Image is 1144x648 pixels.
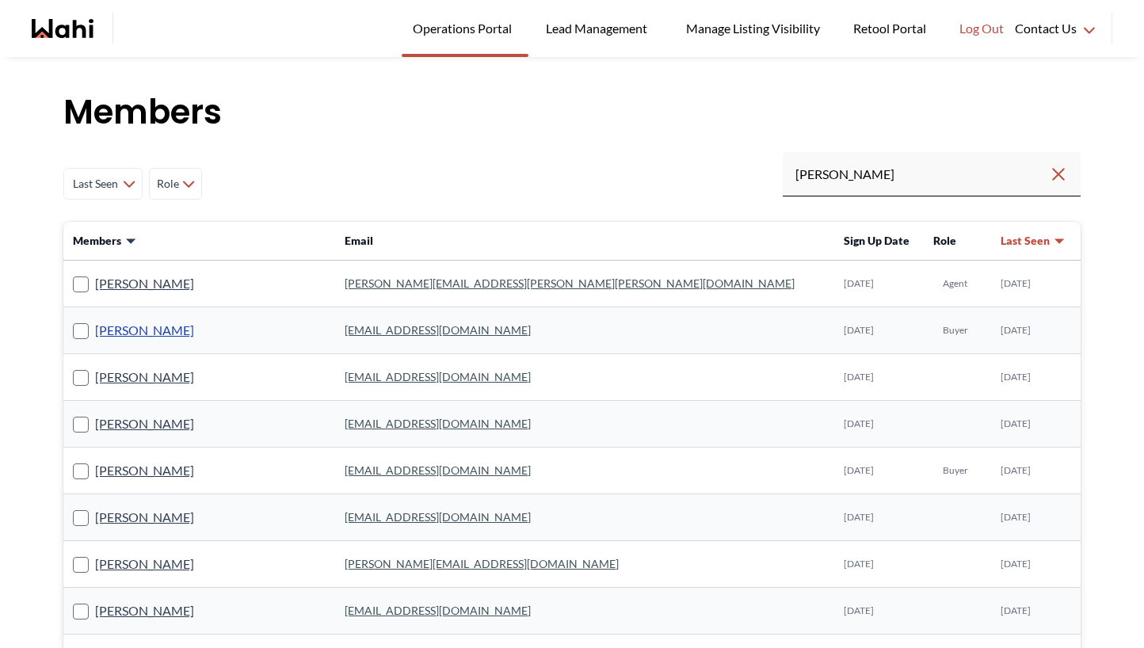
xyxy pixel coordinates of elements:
td: [DATE] [834,588,925,635]
td: [DATE] [991,354,1081,401]
td: [DATE] [991,448,1081,494]
a: [EMAIL_ADDRESS][DOMAIN_NAME] [345,604,531,617]
a: [PERSON_NAME] [95,600,194,621]
td: [DATE] [991,401,1081,448]
span: Buyer [943,324,968,337]
a: [PERSON_NAME] [95,507,194,528]
td: [DATE] [991,588,1081,635]
a: Wahi homepage [32,19,93,38]
a: [PERSON_NAME] [95,367,194,387]
span: Sign Up Date [844,234,909,247]
span: Agent [943,277,967,290]
td: [DATE] [834,354,925,401]
span: Role [156,170,179,198]
td: [DATE] [991,307,1081,354]
a: [EMAIL_ADDRESS][DOMAIN_NAME] [345,370,531,383]
button: Members [73,233,137,249]
span: Email [345,234,373,247]
td: [DATE] [834,448,925,494]
span: Last Seen [71,170,120,198]
a: [PERSON_NAME] [95,460,194,481]
button: Clear search [1049,160,1068,189]
a: [PERSON_NAME] [95,273,194,294]
td: [DATE] [834,541,925,588]
td: [DATE] [991,261,1081,307]
td: [DATE] [834,494,925,541]
a: [EMAIL_ADDRESS][DOMAIN_NAME] [345,463,531,477]
a: [PERSON_NAME][EMAIL_ADDRESS][DOMAIN_NAME] [345,557,619,570]
span: Log Out [959,18,1004,39]
a: [PERSON_NAME] [95,320,194,341]
span: Buyer [943,464,968,477]
td: [DATE] [991,541,1081,588]
a: [EMAIL_ADDRESS][DOMAIN_NAME] [345,510,531,524]
span: Retool Portal [853,18,931,39]
td: [DATE] [834,401,925,448]
span: Lead Management [546,18,653,39]
a: [PERSON_NAME][EMAIL_ADDRESS][PERSON_NAME][PERSON_NAME][DOMAIN_NAME] [345,276,795,290]
button: Last Seen [1001,233,1066,249]
span: Last Seen [1001,233,1050,249]
td: [DATE] [991,494,1081,541]
a: [EMAIL_ADDRESS][DOMAIN_NAME] [345,323,531,337]
a: [PERSON_NAME] [95,414,194,434]
span: Operations Portal [413,18,517,39]
a: [EMAIL_ADDRESS][DOMAIN_NAME] [345,417,531,430]
input: Search input [795,160,1049,189]
h1: Members [63,89,1081,136]
td: [DATE] [834,307,925,354]
span: Role [933,234,956,247]
span: Members [73,233,121,249]
a: [PERSON_NAME] [95,554,194,574]
td: [DATE] [834,261,925,307]
span: Manage Listing Visibility [681,18,825,39]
